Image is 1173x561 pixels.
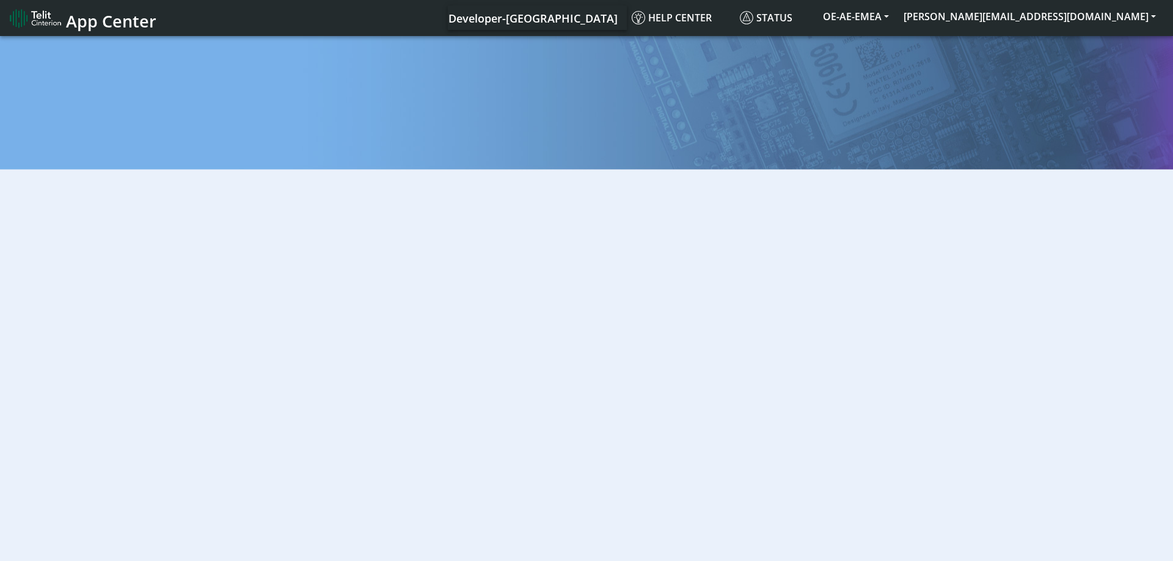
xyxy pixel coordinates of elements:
[10,9,61,28] img: logo-telit-cinterion-gw-new.png
[448,5,617,30] a: Your current platform instance
[740,11,792,24] span: Status
[632,11,712,24] span: Help center
[627,5,735,30] a: Help center
[816,5,896,27] button: OE-AE-EMEA
[740,11,753,24] img: status.svg
[735,5,816,30] a: Status
[66,10,156,32] span: App Center
[10,5,155,31] a: App Center
[632,11,645,24] img: knowledge.svg
[896,5,1163,27] button: [PERSON_NAME][EMAIL_ADDRESS][DOMAIN_NAME]
[448,11,618,26] span: Developer-[GEOGRAPHIC_DATA]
